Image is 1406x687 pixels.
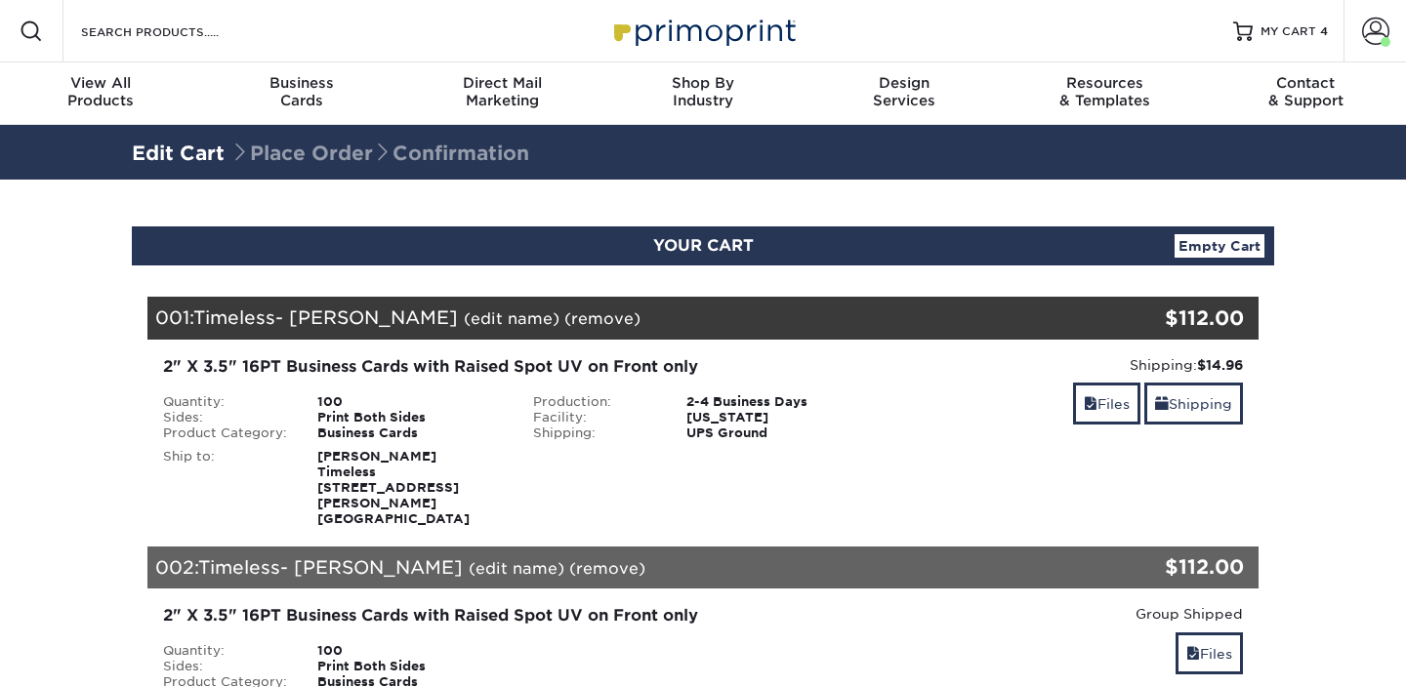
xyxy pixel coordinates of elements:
span: Resources [1005,74,1206,92]
div: Sides: [148,659,303,674]
div: Industry [602,74,804,109]
a: Files [1176,632,1243,674]
div: Product Category: [148,425,303,441]
div: 2" X 3.5" 16PT Business Cards with Raised Spot UV on Front only [163,355,873,379]
a: (remove) [564,309,641,328]
a: BusinessCards [201,62,402,125]
div: 2-4 Business Days [672,394,888,410]
span: Business [201,74,402,92]
div: & Templates [1005,74,1206,109]
span: MY CART [1261,23,1316,40]
span: shipping [1155,396,1169,412]
div: Print Both Sides [303,659,518,674]
a: (edit name) [464,309,559,328]
div: Cards [201,74,402,109]
div: Business Cards [303,425,518,441]
span: files [1084,396,1097,412]
a: Edit Cart [132,141,225,165]
div: Group Shipped [902,604,1243,624]
span: 4 [1320,24,1328,38]
span: Timeless- [PERSON_NAME] [193,306,458,328]
a: Direct MailMarketing [401,62,602,125]
div: 100 [303,394,518,410]
span: Direct Mail [401,74,602,92]
a: Files [1073,383,1140,424]
img: Primoprint [605,10,801,52]
div: Services [804,74,1005,109]
a: Empty Cart [1175,234,1264,258]
div: 100 [303,643,518,659]
input: SEARCH PRODUCTS..... [79,20,269,43]
div: $112.00 [1073,303,1244,333]
div: Ship to: [148,449,303,527]
div: Shipping: [518,425,673,441]
div: Quantity: [148,643,303,659]
div: Shipping: [902,355,1243,375]
div: 001: [147,297,1073,340]
strong: $14.96 [1197,357,1243,373]
span: files [1186,646,1200,662]
span: Contact [1205,74,1406,92]
div: 002: [147,546,1073,589]
div: Quantity: [148,394,303,410]
a: Shop ByIndustry [602,62,804,125]
div: Print Both Sides [303,410,518,425]
span: Design [804,74,1005,92]
div: Sides: [148,410,303,425]
a: DesignServices [804,62,1005,125]
div: Facility: [518,410,673,425]
strong: [PERSON_NAME] Timeless [STREET_ADDRESS][PERSON_NAME] [GEOGRAPHIC_DATA] [317,449,470,526]
a: Shipping [1144,383,1243,424]
a: Resources& Templates [1005,62,1206,125]
div: $112.00 [1073,552,1244,582]
div: [US_STATE] [672,410,888,425]
span: YOUR CART [653,236,754,255]
div: Production: [518,394,673,410]
a: (edit name) [469,559,564,578]
span: Place Order Confirmation [230,141,529,165]
div: & Support [1205,74,1406,109]
div: 2" X 3.5" 16PT Business Cards with Raised Spot UV on Front only [163,604,873,627]
div: Marketing [401,74,602,109]
div: UPS Ground [672,425,888,441]
a: (remove) [569,559,645,578]
span: Shop By [602,74,804,92]
span: Timeless- [PERSON_NAME] [198,556,463,578]
a: Contact& Support [1205,62,1406,125]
